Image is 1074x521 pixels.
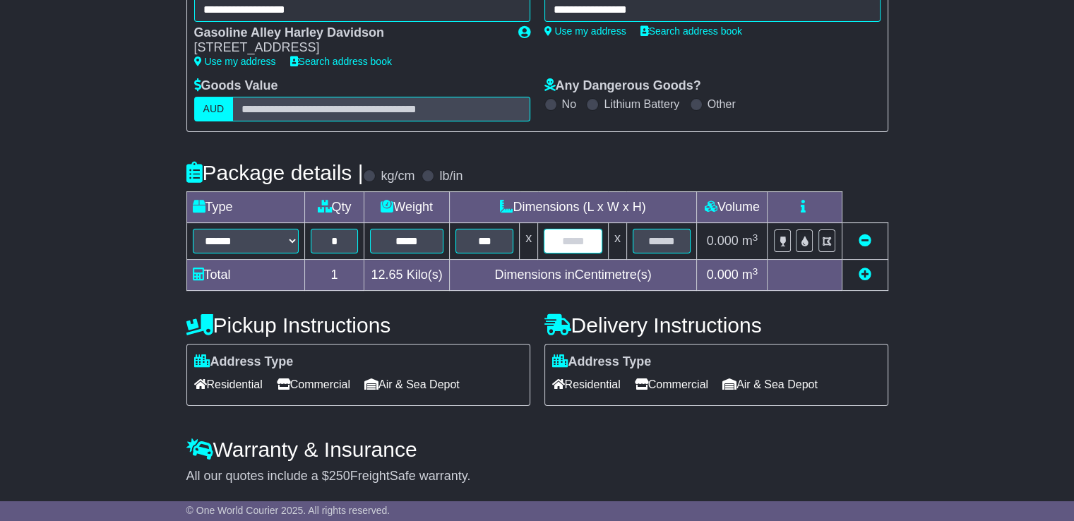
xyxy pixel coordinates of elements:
[722,373,818,395] span: Air & Sea Depot
[859,234,871,248] a: Remove this item
[194,354,294,370] label: Address Type
[194,373,263,395] span: Residential
[742,268,758,282] span: m
[194,40,504,56] div: [STREET_ADDRESS]
[520,223,538,260] td: x
[552,373,621,395] span: Residential
[186,505,390,516] span: © One World Courier 2025. All rights reserved.
[290,56,392,67] a: Search address book
[859,268,871,282] a: Add new item
[604,97,679,111] label: Lithium Battery
[277,373,350,395] span: Commercial
[697,192,768,223] td: Volume
[707,268,739,282] span: 0.000
[186,192,304,223] td: Type
[552,354,652,370] label: Address Type
[186,313,530,337] h4: Pickup Instructions
[186,469,888,484] div: All our quotes include a $ FreightSafe warranty.
[742,234,758,248] span: m
[640,25,742,37] a: Search address book
[562,97,576,111] label: No
[708,97,736,111] label: Other
[194,25,504,41] div: Gasoline Alley Harley Davidson
[186,161,364,184] h4: Package details |
[544,78,701,94] label: Any Dangerous Goods?
[544,25,626,37] a: Use my address
[304,260,364,291] td: 1
[304,192,364,223] td: Qty
[449,260,697,291] td: Dimensions in Centimetre(s)
[194,78,278,94] label: Goods Value
[707,234,739,248] span: 0.000
[635,373,708,395] span: Commercial
[364,192,449,223] td: Weight
[544,313,888,337] h4: Delivery Instructions
[371,268,403,282] span: 12.65
[329,469,350,483] span: 250
[753,232,758,243] sup: 3
[194,97,234,121] label: AUD
[381,169,414,184] label: kg/cm
[608,223,626,260] td: x
[364,373,460,395] span: Air & Sea Depot
[449,192,697,223] td: Dimensions (L x W x H)
[364,260,449,291] td: Kilo(s)
[753,266,758,277] sup: 3
[439,169,463,184] label: lb/in
[186,438,888,461] h4: Warranty & Insurance
[194,56,276,67] a: Use my address
[186,260,304,291] td: Total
